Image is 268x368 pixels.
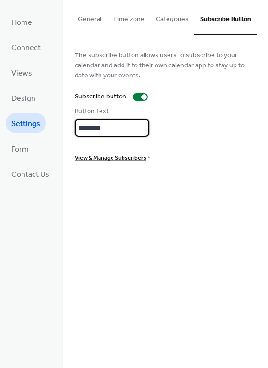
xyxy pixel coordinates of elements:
[75,92,127,102] div: Subscribe button
[6,163,55,184] a: Contact Us
[6,87,41,108] a: Design
[6,37,46,57] a: Connect
[6,138,34,159] a: Form
[11,66,32,81] span: Views
[6,113,46,133] a: Settings
[11,117,40,131] span: Settings
[6,62,38,83] a: Views
[11,142,29,157] span: Form
[11,15,32,30] span: Home
[11,167,49,182] span: Contact Us
[11,41,41,55] span: Connect
[75,155,150,160] a: View & Manage Subscribers >
[11,91,35,106] span: Design
[75,153,146,163] span: View & Manage Subscribers
[75,51,256,81] span: The subscribe button allows users to subscribe to your calendar and add it to their own calendar ...
[75,107,147,117] div: Button text
[6,11,38,32] a: Home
